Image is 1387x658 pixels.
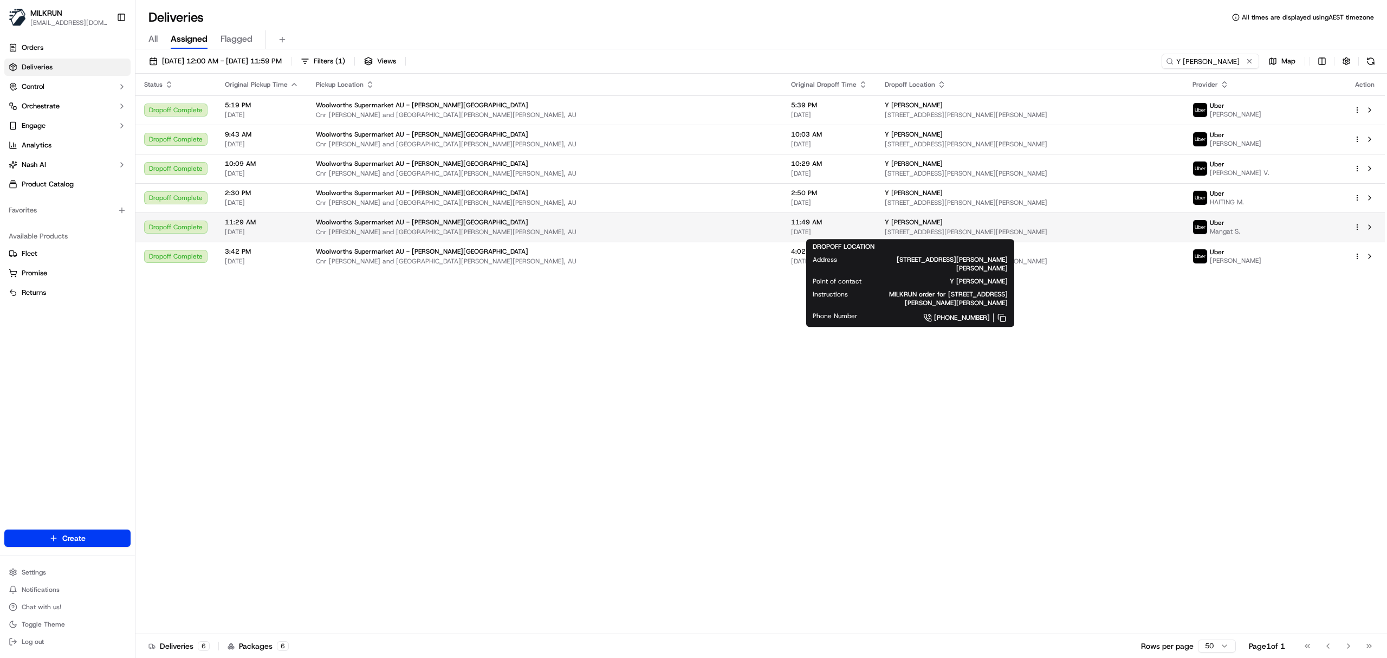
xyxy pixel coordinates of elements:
span: Fleet [22,249,37,259]
button: Refresh [1363,54,1378,69]
a: Promise [9,268,126,278]
span: DROPOFF LOCATION [813,242,874,251]
img: uber-new-logo.jpeg [1193,220,1207,234]
span: [STREET_ADDRESS][PERSON_NAME][PERSON_NAME] [885,257,1175,266]
a: Product Catalog [4,176,131,193]
span: [DATE] [791,111,867,119]
img: uber-new-logo.jpeg [1193,132,1207,146]
span: Settings [22,568,46,577]
span: [STREET_ADDRESS][PERSON_NAME][PERSON_NAME] [854,255,1008,273]
img: MILKRUN [9,9,26,26]
button: Views [359,54,401,69]
span: Woolworths Supermarket AU - [PERSON_NAME][GEOGRAPHIC_DATA] [316,159,528,168]
span: Assigned [171,33,208,46]
span: Cnr [PERSON_NAME] and [GEOGRAPHIC_DATA][PERSON_NAME][PERSON_NAME], AU [316,198,774,207]
span: Views [377,56,396,66]
span: 10:03 AM [791,130,867,139]
div: Packages [228,641,289,651]
button: [DATE] 12:00 AM - [DATE] 11:59 PM [144,54,287,69]
img: uber-new-logo.jpeg [1193,162,1207,176]
span: Mangat S. [1210,227,1240,236]
span: Original Dropoff Time [791,80,857,89]
span: Promise [22,268,47,278]
img: uber-new-logo.jpeg [1193,103,1207,117]
div: Deliveries [148,641,210,651]
span: Woolworths Supermarket AU - [PERSON_NAME][GEOGRAPHIC_DATA] [316,218,528,227]
button: Returns [4,284,131,301]
button: Control [4,78,131,95]
span: Phone Number [813,312,858,320]
span: Woolworths Supermarket AU - [PERSON_NAME][GEOGRAPHIC_DATA] [316,189,528,197]
span: 2:50 PM [791,189,867,197]
span: Y [PERSON_NAME] [879,277,1008,286]
button: Settings [4,565,131,580]
span: Woolworths Supermarket AU - [PERSON_NAME][GEOGRAPHIC_DATA] [316,101,528,109]
span: [DATE] [225,140,299,149]
span: [PERSON_NAME] [1210,256,1261,265]
span: [DATE] 12:00 AM - [DATE] 11:59 PM [162,56,282,66]
span: Map [1281,56,1295,66]
span: Cnr [PERSON_NAME] and [GEOGRAPHIC_DATA][PERSON_NAME][PERSON_NAME], AU [316,169,774,178]
span: Y [PERSON_NAME] [885,130,943,139]
span: [DATE] [791,169,867,178]
button: Nash AI [4,156,131,173]
span: Flagged [221,33,252,46]
span: Uber [1210,189,1224,198]
div: Page 1 of 1 [1249,641,1285,651]
a: Returns [9,288,126,298]
span: 9:43 AM [225,130,299,139]
span: [STREET_ADDRESS][PERSON_NAME][PERSON_NAME] [885,169,1175,178]
img: uber-new-logo.jpeg [1193,191,1207,205]
span: Y [PERSON_NAME] [885,218,943,227]
span: HAITING M. [1210,198,1244,207]
button: Orchestrate [4,98,131,115]
span: All times are displayed using AEST timezone [1242,13,1374,22]
span: Analytics [22,140,51,150]
span: Woolworths Supermarket AU - [PERSON_NAME][GEOGRAPHIC_DATA] [316,247,528,256]
span: Returns [22,288,46,298]
button: Engage [4,117,131,134]
span: Dropoff Location [885,80,935,89]
span: [DATE] [225,198,299,207]
a: Orders [4,39,131,56]
div: Action [1353,80,1376,89]
div: 6 [198,641,210,651]
a: [PHONE_NUMBER] [875,312,1008,324]
span: 2:30 PM [225,189,299,197]
span: ( 1 ) [335,56,345,66]
span: 5:19 PM [225,101,299,109]
span: Uber [1210,218,1224,227]
span: 3:42 PM [225,247,299,256]
span: 10:09 AM [225,159,299,168]
span: 11:49 AM [791,218,867,227]
button: MILKRUNMILKRUN[EMAIL_ADDRESS][DOMAIN_NAME] [4,4,112,30]
a: Deliveries [4,59,131,76]
span: Woolworths Supermarket AU - [PERSON_NAME][GEOGRAPHIC_DATA] [316,130,528,139]
span: Orchestrate [22,101,60,111]
span: [DATE] [225,228,299,236]
button: Filters(1) [296,54,350,69]
button: Log out [4,634,131,649]
span: [DATE] [791,228,867,236]
button: [EMAIL_ADDRESS][DOMAIN_NAME] [30,18,108,27]
span: Notifications [22,585,60,594]
span: 4:02 PM [791,247,867,256]
span: [STREET_ADDRESS][PERSON_NAME][PERSON_NAME] [885,111,1175,119]
div: 6 [277,641,289,651]
span: [PERSON_NAME] [1210,139,1261,148]
span: Y [PERSON_NAME] [885,159,943,168]
button: MILKRUN [30,8,62,18]
span: Filters [314,56,345,66]
span: Cnr [PERSON_NAME] and [GEOGRAPHIC_DATA][PERSON_NAME][PERSON_NAME], AU [316,257,774,266]
span: [STREET_ADDRESS][PERSON_NAME][PERSON_NAME] [885,140,1175,149]
span: Cnr [PERSON_NAME] and [GEOGRAPHIC_DATA][PERSON_NAME][PERSON_NAME], AU [316,111,774,119]
button: Chat with us! [4,599,131,615]
span: Nash AI [22,160,46,170]
span: Point of contact [813,277,861,286]
span: Orders [22,43,43,53]
span: Original Pickup Time [225,80,288,89]
span: Uber [1210,131,1224,139]
span: Provider [1192,80,1218,89]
